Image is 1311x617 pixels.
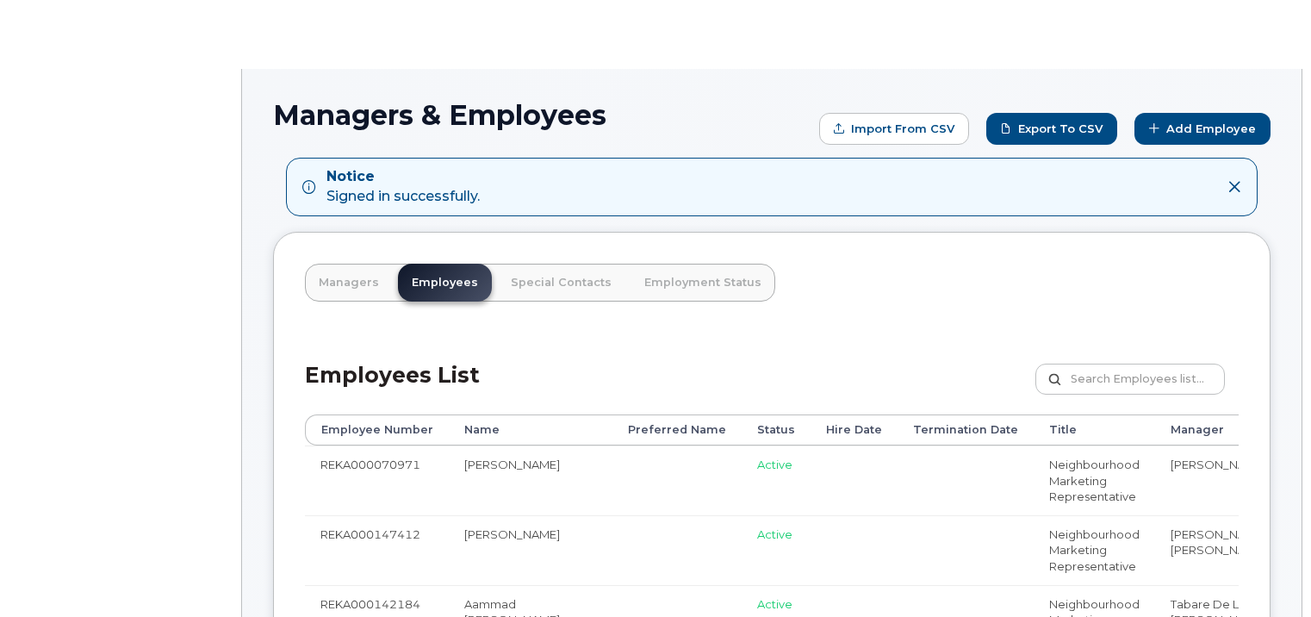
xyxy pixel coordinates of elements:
[305,364,480,414] h2: Employees List
[305,446,449,515] td: REKA000070971
[305,264,393,302] a: Managers
[898,414,1034,446] th: Termination Date
[497,264,625,302] a: Special Contacts
[326,167,480,187] strong: Notice
[449,446,612,515] td: [PERSON_NAME]
[1171,457,1303,473] li: [PERSON_NAME]
[326,167,480,207] div: Signed in successfully.
[273,100,811,130] h1: Managers & Employees
[305,515,449,585] td: REKA000147412
[1171,542,1303,558] li: [PERSON_NAME]
[1171,527,1303,543] li: [PERSON_NAME]
[811,414,898,446] th: Hire Date
[1034,446,1155,515] td: Neighbourhood Marketing Representative
[757,458,792,471] span: Active
[757,527,792,541] span: Active
[1034,414,1155,446] th: Title
[398,264,492,302] a: Employees
[449,414,612,446] th: Name
[1134,113,1271,145] a: Add Employee
[449,515,612,585] td: [PERSON_NAME]
[986,113,1117,145] a: Export to CSV
[612,414,742,446] th: Preferred Name
[819,113,969,145] form: Import from CSV
[742,414,811,446] th: Status
[631,264,775,302] a: Employment Status
[1034,515,1155,585] td: Neighbourhood Marketing Representative
[305,414,449,446] th: Employee Number
[757,597,792,611] span: Active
